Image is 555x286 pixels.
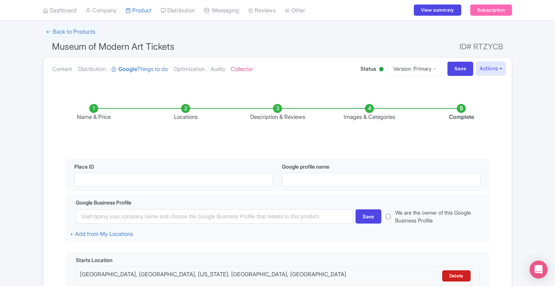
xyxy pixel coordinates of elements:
[356,209,381,224] div: Save
[52,41,174,52] span: Museum of Modern Art Tickets
[395,209,485,224] label: We are the owner of this Google Business Profile
[76,199,131,206] span: Google Business Profile
[112,58,168,81] a: GoogleThings to do
[140,104,232,122] li: Locations
[388,61,441,76] a: Version: Primary
[378,64,385,76] div: Active
[231,58,253,81] a: Collector
[323,104,415,122] li: Images & Categories
[470,4,512,16] a: Subscription
[48,104,140,122] li: Name & Price
[43,25,98,39] a: ← Back to Products
[74,163,94,170] label: Place ID
[282,163,329,170] label: Google profile name
[80,270,376,282] div: [GEOGRAPHIC_DATA], [GEOGRAPHIC_DATA], [US_STATE], [GEOGRAPHIC_DATA], [GEOGRAPHIC_DATA]
[415,104,507,122] li: Complete
[78,58,106,81] a: Distribution
[414,4,461,16] a: View summary
[447,62,474,76] input: Save
[52,58,72,81] a: Content
[442,270,471,282] a: Delete
[76,256,112,264] span: Starts Location
[459,39,503,54] span: ID# RTZYCB
[360,65,376,73] span: Status
[76,209,353,224] input: Start typing your company name and choose the Google Business Profile that relates to this product.
[118,65,137,74] strong: Google
[530,261,548,279] div: Open Intercom Messenger
[232,104,323,122] li: Description & Reviews
[211,58,225,81] a: Audio
[174,58,205,81] a: Optimization
[70,230,133,237] a: + Add from My Locations
[476,62,506,76] button: Actions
